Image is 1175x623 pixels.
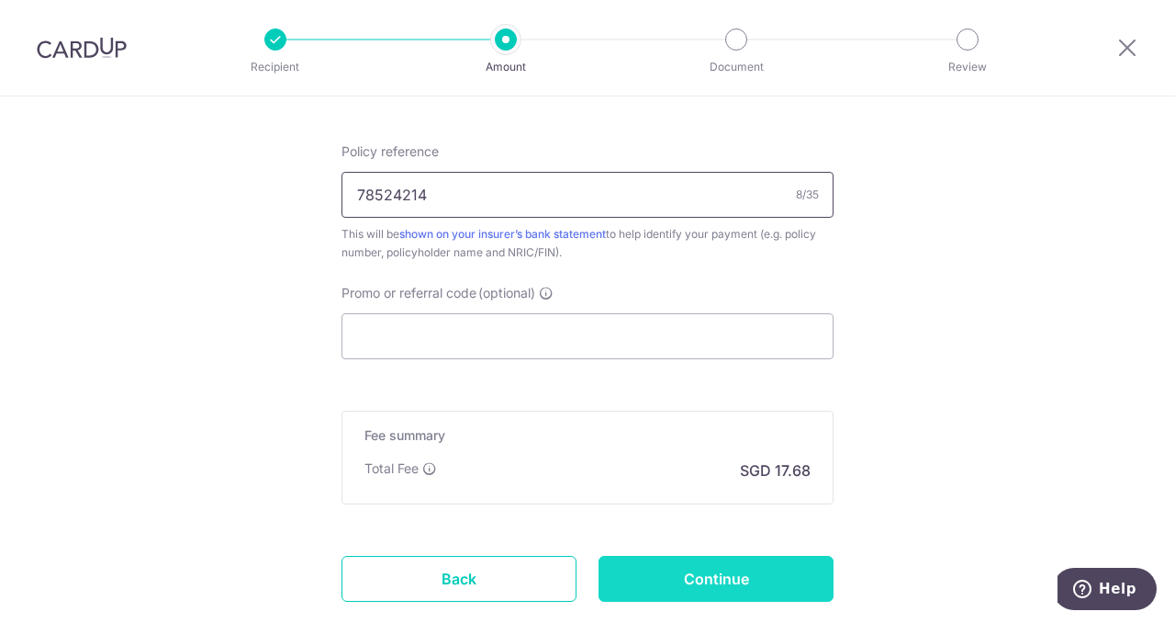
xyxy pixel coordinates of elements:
div: 8/35 [796,186,819,204]
a: Back [341,556,576,602]
label: Policy reference [341,142,439,161]
div: This will be to help identify your payment (e.g. policy number, policyholder name and NRIC/FIN). [341,225,834,262]
span: Promo or referral code [341,284,476,302]
p: Document [668,58,804,76]
p: Amount [438,58,574,76]
p: Total Fee [364,459,419,478]
img: CardUp [37,37,127,59]
p: Review [900,58,1035,76]
span: (optional) [478,284,535,302]
p: SGD 17.68 [740,459,811,481]
a: shown on your insurer’s bank statement [399,227,606,241]
p: Recipient [207,58,343,76]
h5: Fee summary [364,426,811,445]
input: Continue [599,556,834,602]
iframe: Opens a widget where you can find more information [1057,568,1157,614]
